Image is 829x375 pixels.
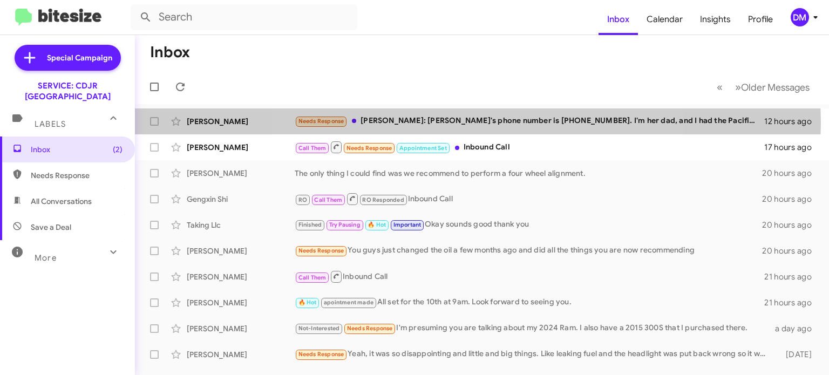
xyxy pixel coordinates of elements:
div: [PERSON_NAME] [187,323,295,334]
span: More [35,253,57,263]
a: Insights [691,4,739,35]
div: 21 hours ago [764,297,820,308]
span: » [735,80,741,94]
div: You guys just changed the oil a few months ago and did all the things you are now recommending [295,244,762,257]
div: a day ago [772,323,820,334]
div: Okay sounds good thank you [295,219,762,231]
span: (2) [113,144,123,155]
div: [PERSON_NAME] [187,142,295,153]
span: Important [393,221,422,228]
nav: Page navigation example [711,76,816,98]
div: 20 hours ago [762,220,820,230]
span: Save a Deal [31,222,71,233]
span: 🔥 Hot [368,221,386,228]
div: Inbound Call [295,140,764,154]
span: Needs Response [346,145,392,152]
div: [PERSON_NAME] [187,349,295,360]
span: RO Responded [362,196,404,203]
div: I'm presuming you are talking about my 2024 Ram. I also have a 2015 300S that I purchased there. [295,322,772,335]
span: Needs Response [31,170,123,181]
span: Needs Response [298,247,344,254]
span: 🔥 Hot [298,299,317,306]
span: apointment made [324,299,373,306]
span: Labels [35,119,66,129]
div: 20 hours ago [762,168,820,179]
div: [PERSON_NAME] [187,168,295,179]
span: RO [298,196,307,203]
div: The only thing I could find was we recommend to perform a four wheel alignment. [295,168,762,179]
a: Profile [739,4,782,35]
h1: Inbox [150,44,190,61]
div: 21 hours ago [764,271,820,282]
a: Inbox [599,4,638,35]
span: Call Them [298,274,327,281]
a: Special Campaign [15,45,121,71]
div: Gengxin Shi [187,194,295,204]
div: [PERSON_NAME] [187,116,295,127]
div: [PERSON_NAME] [187,246,295,256]
div: DM [791,8,809,26]
div: 17 hours ago [764,142,820,153]
input: Search [131,4,357,30]
div: 20 hours ago [762,194,820,204]
span: Needs Response [298,351,344,358]
span: Inbox [31,144,123,155]
div: Inbound Call [295,192,762,206]
span: Not-Interested [298,325,340,332]
div: 12 hours ago [764,116,820,127]
div: All set for the 10th at 9am. Look forward to seeing you. [295,296,764,309]
div: [PERSON_NAME] [187,297,295,308]
button: DM [782,8,817,26]
span: « [717,80,723,94]
a: Calendar [638,4,691,35]
span: Older Messages [741,81,810,93]
span: Finished [298,221,322,228]
div: [PERSON_NAME]: [PERSON_NAME]'s phone number is [PHONE_NUMBER]. I'm her dad, and I had the Pacific... [295,115,764,127]
span: All Conversations [31,196,92,207]
div: [DATE] [772,349,820,360]
div: [PERSON_NAME] [187,271,295,282]
span: Special Campaign [47,52,112,63]
div: Taking Llc [187,220,295,230]
span: Call Them [314,196,342,203]
span: Needs Response [298,118,344,125]
div: Yeah, it was so disappointing and little and big things. Like leaking fuel and the headlight was ... [295,348,772,360]
span: Needs Response [347,325,393,332]
div: Inbound Call [295,270,764,283]
button: Next [729,76,816,98]
button: Previous [710,76,729,98]
span: Try Pausing [329,221,361,228]
span: Call Them [298,145,327,152]
span: Appointment Set [399,145,447,152]
div: 20 hours ago [762,246,820,256]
